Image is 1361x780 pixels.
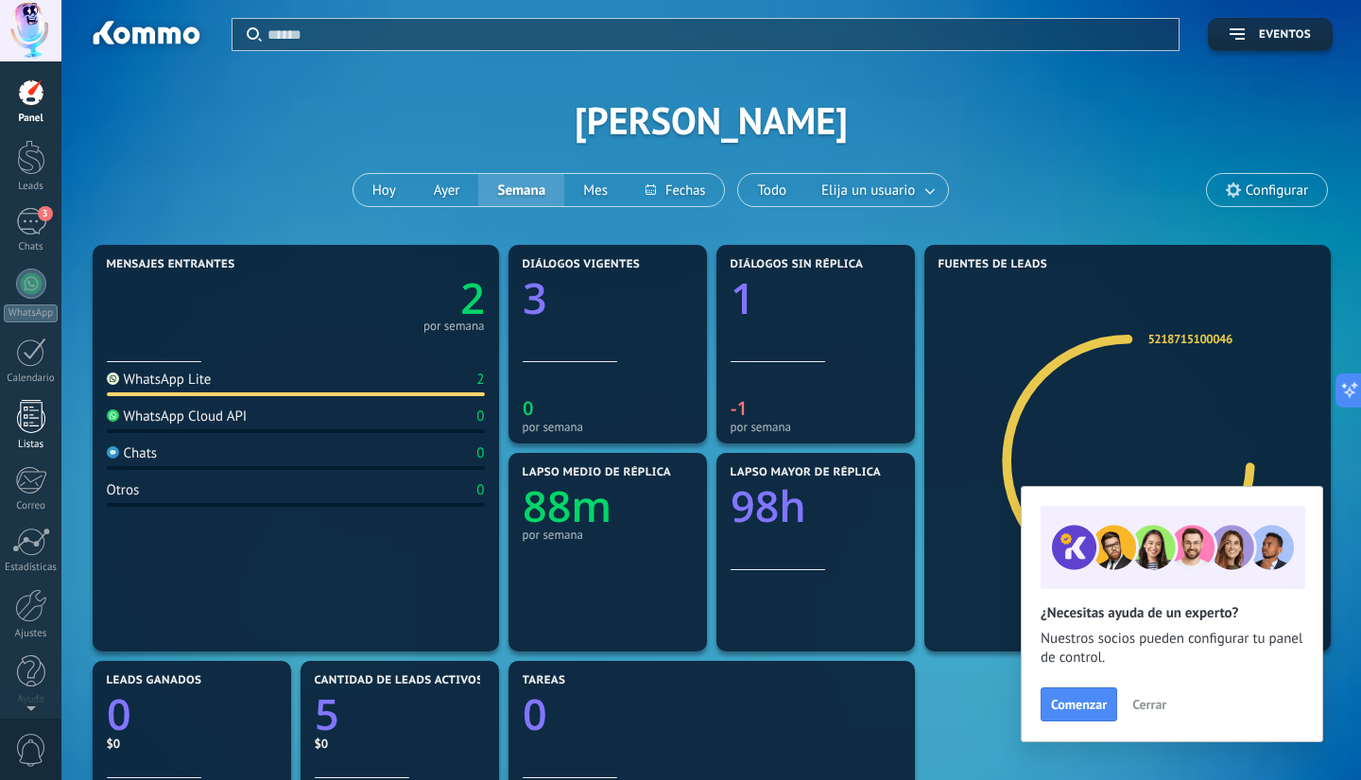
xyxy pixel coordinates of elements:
[476,481,484,499] div: 0
[107,444,158,462] div: Chats
[731,477,806,535] text: 98h
[939,258,1048,271] span: Fuentes de leads
[805,174,948,206] button: Elija un usuario
[523,258,641,271] span: Diálogos vigentes
[4,241,59,253] div: Chats
[107,446,119,459] img: Chats
[1041,687,1117,721] button: Comenzar
[1041,604,1303,622] h2: ¿Necesitas ayuda de un experto?
[4,304,58,322] div: WhatsApp
[315,685,485,743] a: 5
[476,407,484,425] div: 0
[4,562,59,574] div: Estadísticas
[523,269,547,327] text: 3
[731,258,864,271] span: Diálogos sin réplica
[1259,28,1311,42] span: Eventos
[523,685,547,743] text: 0
[564,174,627,206] button: Mes
[523,395,533,421] text: 0
[4,373,59,385] div: Calendario
[4,628,59,640] div: Ajustes
[738,174,805,206] button: Todo
[315,736,485,752] div: $0
[1124,690,1175,719] button: Cerrar
[107,736,277,752] div: $0
[107,371,212,389] div: WhatsApp Lite
[107,674,202,687] span: Leads ganados
[353,174,415,206] button: Hoy
[627,174,724,206] button: Fechas
[523,685,901,743] a: 0
[107,407,248,425] div: WhatsApp Cloud API
[476,444,484,462] div: 0
[415,174,479,206] button: Ayer
[38,206,53,221] span: 3
[460,269,485,327] text: 2
[1041,630,1303,667] span: Nuestros socios pueden configurar tu panel de control.
[107,481,140,499] div: Otros
[107,685,277,743] a: 0
[1132,698,1166,711] span: Cerrar
[423,321,485,331] div: por semana
[107,373,119,385] img: WhatsApp Lite
[731,420,901,434] div: por semana
[1208,18,1333,51] button: Eventos
[4,181,59,193] div: Leads
[731,269,755,327] text: 1
[4,500,59,512] div: Correo
[4,439,59,451] div: Listas
[107,409,119,422] img: WhatsApp Cloud API
[107,258,235,271] span: Mensajes entrantes
[523,528,693,542] div: por semana
[476,371,484,389] div: 2
[523,420,693,434] div: por semana
[107,685,131,743] text: 0
[1148,331,1232,347] a: 5218715100046
[731,395,748,421] text: -1
[523,674,566,687] span: Tareas
[315,674,484,687] span: Cantidad de leads activos
[1246,182,1308,199] span: Configurar
[731,466,881,479] span: Lapso mayor de réplica
[315,685,339,743] text: 5
[296,269,485,327] a: 2
[1051,698,1107,711] span: Comenzar
[818,178,919,203] span: Elija un usuario
[523,477,612,535] text: 88m
[478,174,564,206] button: Semana
[4,113,59,125] div: Panel
[731,477,901,535] a: 98h
[523,466,672,479] span: Lapso medio de réplica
